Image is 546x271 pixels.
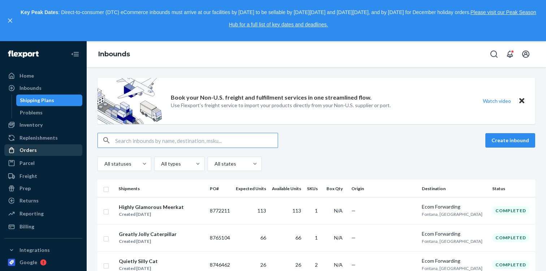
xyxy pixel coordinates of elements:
[119,211,184,218] div: Created [DATE]
[115,133,278,148] input: Search inbounds by name, destination, msku...
[98,50,130,58] a: Inbounds
[260,262,266,268] span: 26
[324,180,348,197] th: Box Qty
[119,231,177,238] div: Greatly Jolly Caterpillar
[315,235,318,241] span: 1
[422,239,482,244] span: Fontana, [GEOGRAPHIC_DATA]
[4,119,82,131] a: Inventory
[334,207,343,214] span: N/A
[171,93,372,102] p: Book your Non-U.S. freight and fulfillment services in one streamlined flow.
[422,257,486,265] div: Ecom Forwarding
[119,238,177,245] div: Created [DATE]
[292,207,301,214] span: 113
[19,159,35,167] div: Parcel
[4,244,82,256] button: Integrations
[6,17,14,24] button: close,
[68,47,82,61] button: Close Navigation
[19,147,37,154] div: Orders
[269,180,304,197] th: Available Units
[4,144,82,156] a: Orders
[229,9,536,27] a: Please visit our Peak Season Hub for a full list of key dates and deadlines.
[304,180,324,197] th: SKUs
[4,170,82,182] a: Freight
[260,235,266,241] span: 66
[4,157,82,169] a: Parcel
[20,109,43,116] div: Problems
[207,180,233,197] th: PO#
[8,51,39,58] img: Flexport logo
[295,235,301,241] span: 66
[4,132,82,144] a: Replenishments
[19,210,44,217] div: Reporting
[492,260,529,269] div: Completed
[348,180,419,197] th: Origin
[489,180,535,197] th: Status
[492,206,529,215] div: Completed
[19,197,39,204] div: Returns
[503,47,517,61] button: Open notifications
[16,107,83,118] a: Problems
[19,172,37,180] div: Freight
[21,9,58,15] strong: Key Peak Dates
[334,235,343,241] span: N/A
[519,47,533,61] button: Open account menu
[233,180,269,197] th: Expected Units
[478,96,516,106] button: Watch video
[4,257,82,268] a: Google
[334,262,343,268] span: N/A
[207,197,233,224] td: 8772211
[4,183,82,194] a: Prep
[422,211,482,217] span: Fontana, [GEOGRAPHIC_DATA]
[295,262,301,268] span: 26
[4,195,82,206] a: Returns
[419,180,489,197] th: Destination
[119,258,158,265] div: Quietly Silly Cat
[17,6,539,31] p: : Direct-to-consumer (DTC) eCommerce inbounds must arrive at our facilities by [DATE] to be sella...
[19,259,37,266] div: Google
[315,207,318,214] span: 1
[160,160,161,167] input: All types
[19,121,43,128] div: Inventory
[351,207,356,214] span: —
[4,208,82,219] a: Reporting
[422,203,486,210] div: Ecom Forwarding
[487,47,501,61] button: Open Search Box
[4,82,82,94] a: Inbounds
[19,223,34,230] div: Billing
[19,72,34,79] div: Home
[116,180,207,197] th: Shipments
[92,44,136,65] ol: breadcrumbs
[16,95,83,106] a: Shipping Plans
[19,84,42,92] div: Inbounds
[4,221,82,232] a: Billing
[485,133,535,148] button: Create inbound
[19,134,58,141] div: Replenishments
[517,96,526,106] button: Close
[19,246,50,254] div: Integrations
[422,266,482,271] span: Fontana, [GEOGRAPHIC_DATA]
[20,97,54,104] div: Shipping Plans
[351,235,356,241] span: —
[492,233,529,242] div: Completed
[119,204,184,211] div: Highly Glamorous Meerkat
[422,230,486,237] div: Ecom Forwarding
[351,262,356,268] span: —
[19,185,31,192] div: Prep
[207,224,233,251] td: 8765104
[171,102,391,109] p: Use Flexport’s freight service to import your products directly from your Non-U.S. supplier or port.
[13,5,53,12] span: Canlı destek
[315,262,318,268] span: 2
[257,207,266,214] span: 113
[4,70,82,82] a: Home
